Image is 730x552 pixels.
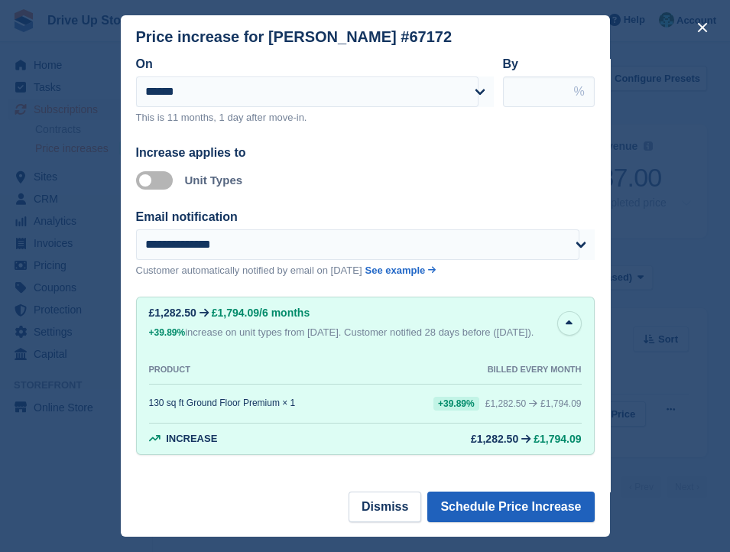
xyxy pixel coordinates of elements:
[136,263,362,278] p: Customer automatically notified by email on [DATE]
[471,433,518,445] div: £1,282.50
[427,492,594,522] button: Schedule Price Increase
[149,326,342,338] span: increase on unit types from [DATE].
[166,433,217,444] span: Increase
[259,307,310,319] span: /6 months
[136,110,494,125] p: This is 11 months, 1 day after move-in.
[488,365,582,375] div: BILLED EVERY MONTH
[690,15,715,40] button: close
[365,263,436,278] a: See example
[212,307,259,319] span: £1,794.09
[534,433,581,445] span: £1,794.09
[136,28,453,46] div: Price increase for [PERSON_NAME] #67172
[149,307,196,319] div: £1,282.50
[149,398,296,408] div: 130 sq ft Ground Floor Premium × 1
[136,57,153,70] label: On
[365,265,426,276] span: See example
[540,398,581,409] span: £1,794.09
[185,174,243,187] label: Unit Types
[149,365,190,375] div: PRODUCT
[136,144,595,162] div: Increase applies to
[136,210,238,223] label: Email notification
[503,57,518,70] label: By
[433,397,479,411] div: +39.89%
[485,398,526,409] div: £1,282.50
[136,179,179,181] label: Apply to unit types
[349,492,421,522] button: Dismiss
[149,325,186,340] div: +39.89%
[344,326,534,338] span: Customer notified 28 days before ([DATE]).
